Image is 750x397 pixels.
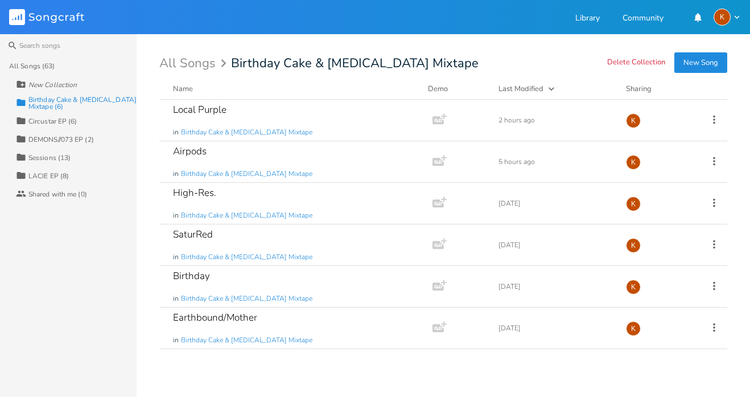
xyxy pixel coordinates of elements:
[498,200,612,207] div: [DATE]
[181,169,312,179] span: Birthday Cake & [MEDICAL_DATA] Mixtape
[498,84,543,94] div: Last Modified
[173,188,216,198] div: High-Res.
[674,52,727,73] button: New Song
[173,271,210,281] div: Birthday
[607,58,665,68] button: Delete Collection
[181,294,312,304] span: Birthday Cake & [MEDICAL_DATA] Mixtape
[498,283,612,290] div: [DATE]
[173,294,179,304] span: in
[173,313,257,322] div: Earthbound/Mother
[498,117,612,124] div: 2 hours ago
[231,57,479,69] span: Birthday Cake & [MEDICAL_DATA] Mixtape
[28,191,87,198] div: Shared with me (0)
[173,84,193,94] div: Name
[173,128,179,137] span: in
[714,9,731,26] div: Kat
[626,155,641,170] div: Kat
[28,96,137,110] div: Birthday Cake & [MEDICAL_DATA] Mixtape (6)
[714,9,741,26] button: K
[181,128,312,137] span: Birthday Cake & [MEDICAL_DATA] Mixtape
[28,118,77,125] div: Circustar EP (6)
[575,14,600,24] a: Library
[498,242,612,248] div: [DATE]
[28,136,94,143] div: DEMONS//073 EP (2)
[28,81,77,88] div: New Collection
[173,252,179,262] span: in
[626,321,641,336] div: Kat
[626,83,694,95] div: Sharing
[173,169,179,179] span: in
[623,14,664,24] a: Community
[626,113,641,128] div: Kat
[173,105,226,114] div: Local Purple
[173,335,179,345] span: in
[181,211,312,220] span: Birthday Cake & [MEDICAL_DATA] Mixtape
[181,252,312,262] span: Birthday Cake & [MEDICAL_DATA] Mixtape
[173,146,207,156] div: Airpods
[173,211,179,220] span: in
[498,325,612,331] div: [DATE]
[498,158,612,165] div: 5 hours ago
[28,154,71,161] div: Sessions (13)
[498,83,612,95] button: Last Modified
[159,58,230,69] div: All Songs
[9,63,55,69] div: All Songs (63)
[626,280,641,294] div: Kat
[428,83,485,95] div: Demo
[626,238,641,253] div: Kat
[173,83,414,95] button: Name
[181,335,312,345] span: Birthday Cake & [MEDICAL_DATA] Mixtape
[28,173,69,179] div: LACIE EP (8)
[173,230,213,239] div: SaturRed
[626,197,641,211] div: Kat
